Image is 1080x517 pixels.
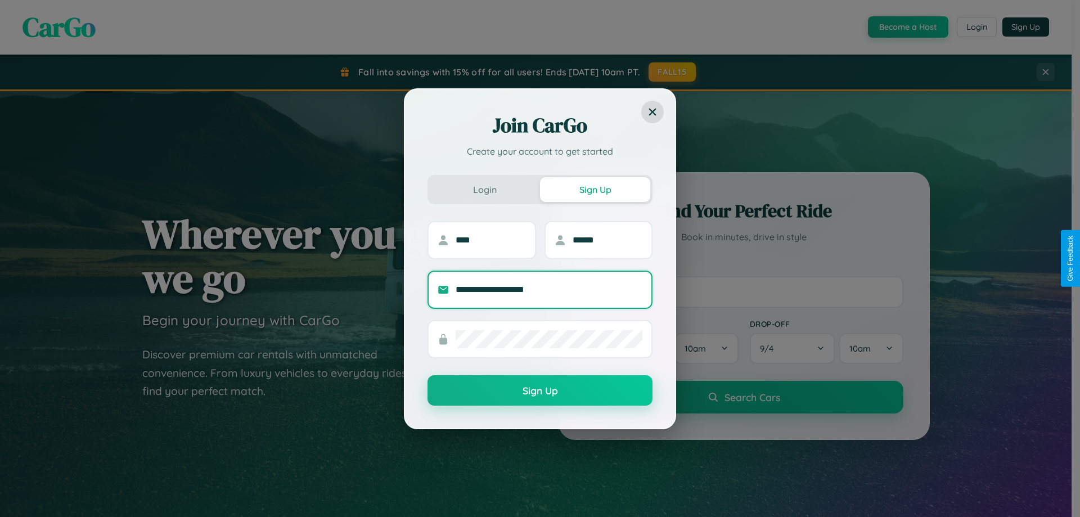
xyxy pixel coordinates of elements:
button: Sign Up [540,177,650,202]
div: Give Feedback [1066,236,1074,281]
p: Create your account to get started [427,145,652,158]
button: Login [430,177,540,202]
button: Sign Up [427,375,652,406]
h2: Join CarGo [427,112,652,139]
